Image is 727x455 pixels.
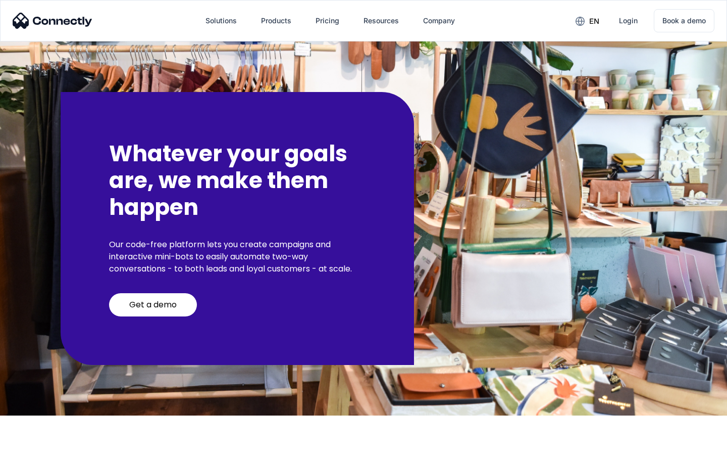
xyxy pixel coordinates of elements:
[261,14,291,28] div: Products
[619,14,638,28] div: Login
[423,14,455,28] div: Company
[129,300,177,310] div: Get a demo
[205,14,237,28] div: Solutions
[611,9,646,33] a: Login
[589,14,599,28] div: en
[316,14,339,28] div: Pricing
[109,293,197,316] a: Get a demo
[13,13,92,29] img: Connectly Logo
[109,141,366,220] h2: Whatever your goals are, we make them happen
[307,9,347,33] a: Pricing
[363,14,399,28] div: Resources
[109,239,366,275] p: Our code-free platform lets you create campaigns and interactive mini-bots to easily automate two...
[654,9,714,32] a: Book a demo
